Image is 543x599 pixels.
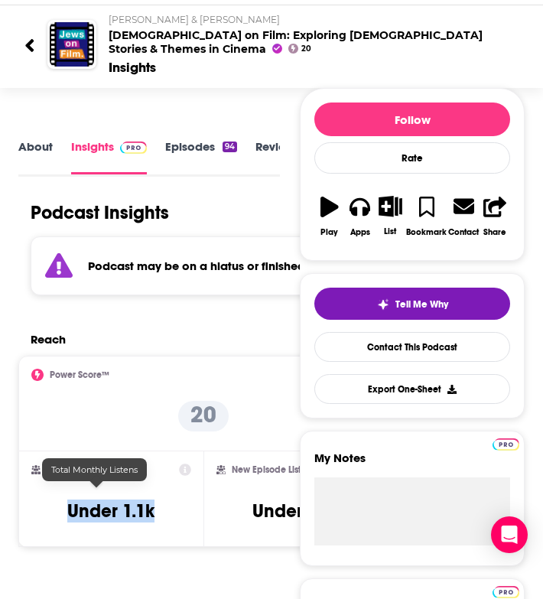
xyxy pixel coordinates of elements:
img: Podchaser Pro [120,142,147,154]
a: Pro website [493,584,519,598]
span: 20 [301,46,311,52]
a: Contact [447,186,480,246]
span: Tell Me Why [395,298,448,311]
div: Play [320,227,338,237]
h2: New Episode Listens [232,464,316,475]
p: 20 [178,401,229,431]
div: Share [483,227,506,237]
button: Play [314,186,345,246]
h3: Under 1.1k [67,500,154,522]
div: 94 [223,142,237,152]
label: My Notes [314,451,510,477]
div: Bookmark [406,227,447,237]
a: Reviews [255,139,300,174]
a: About [18,139,53,174]
img: Jews on Film: Exploring Jewish Stories & Themes in Cinema [50,22,94,67]
h2: Reach [31,332,66,347]
a: Contact This Podcast [314,332,510,362]
a: Episodes94 [165,139,237,174]
a: InsightsPodchaser Pro [71,139,147,174]
div: Apps [350,227,370,237]
div: Contact [448,226,479,237]
div: Insights [109,59,156,76]
button: tell me why sparkleTell Me Why [314,288,510,320]
h2: Power Score™ [50,369,109,380]
h3: Under 1.1k [252,500,340,522]
img: Podchaser Pro [493,438,519,451]
div: Open Intercom Messenger [491,516,528,553]
h1: Podcast Insights [31,201,169,224]
span: Total Monthly Listens [51,464,138,475]
button: Follow [314,103,510,136]
img: Podchaser Pro [493,586,519,598]
button: Export One-Sheet [314,374,510,404]
a: Pro website [493,436,519,451]
h2: [DEMOGRAPHIC_DATA] on Film: Exploring [DEMOGRAPHIC_DATA] Stories & Themes in Cinema [109,14,519,56]
span: [PERSON_NAME] & [PERSON_NAME] [109,14,280,25]
div: List [384,226,396,236]
button: Apps [345,186,376,246]
button: List [376,186,406,246]
button: Share [480,186,510,246]
section: Click to expand status details [18,236,389,295]
img: tell me why sparkle [377,298,389,311]
div: Rate [314,142,510,174]
button: Bookmark [405,186,447,246]
strong: Podcast may be on a hiatus or finished [88,259,305,273]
